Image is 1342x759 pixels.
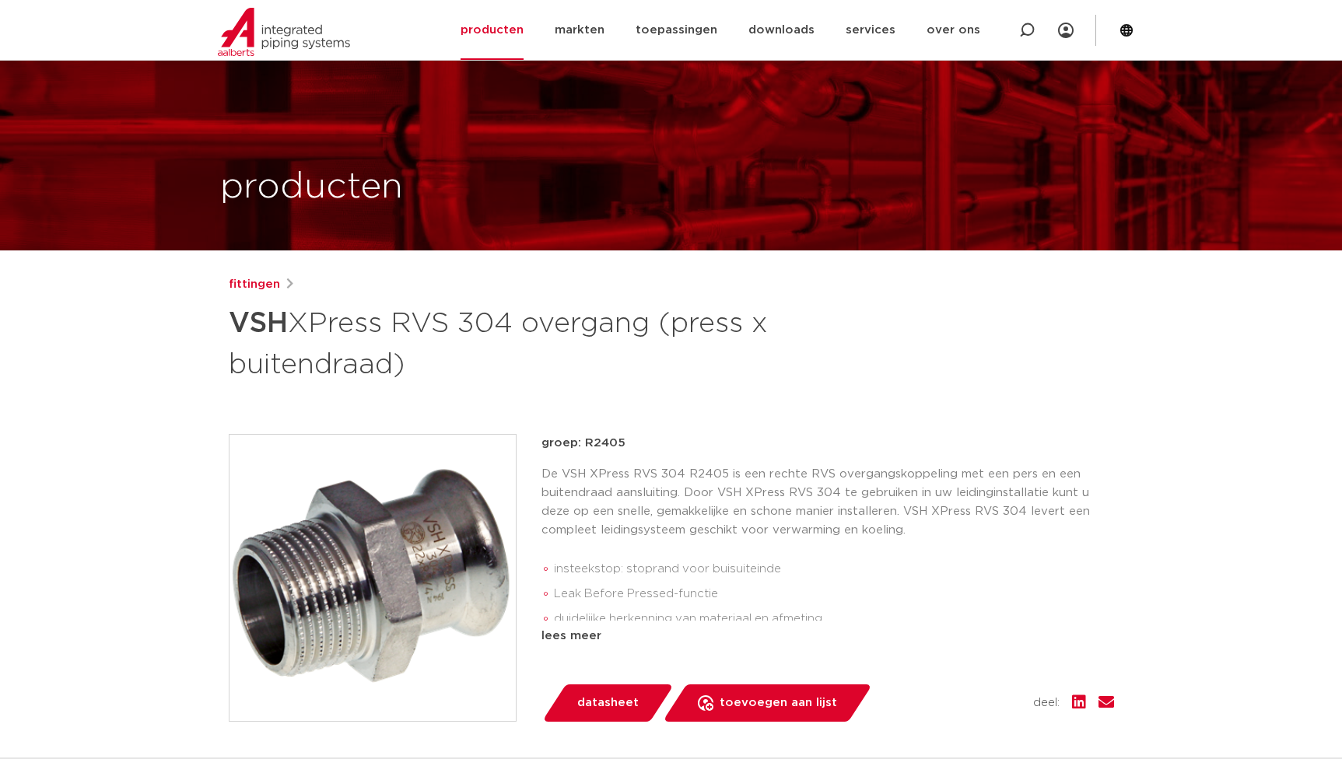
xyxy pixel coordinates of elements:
a: fittingen [229,275,280,294]
span: deel: [1033,694,1060,712]
span: datasheet [577,691,639,715]
li: Leak Before Pressed-functie [554,582,1114,607]
a: datasheet [541,684,674,722]
h1: producten [220,163,403,212]
strong: VSH [229,310,288,338]
h1: XPress RVS 304 overgang (press x buitendraad) [229,300,813,384]
li: insteekstop: stoprand voor buisuiteinde [554,557,1114,582]
li: duidelijke herkenning van materiaal en afmeting [554,607,1114,631]
img: Product Image for VSH XPress RVS 304 overgang (press x buitendraad) [230,435,516,721]
p: De VSH XPress RVS 304 R2405 is een rechte RVS overgangskoppeling met een pers en een buitendraad ... [541,465,1114,540]
span: toevoegen aan lijst [720,691,837,715]
p: groep: R2405 [541,434,1114,453]
div: lees meer [541,627,1114,645]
